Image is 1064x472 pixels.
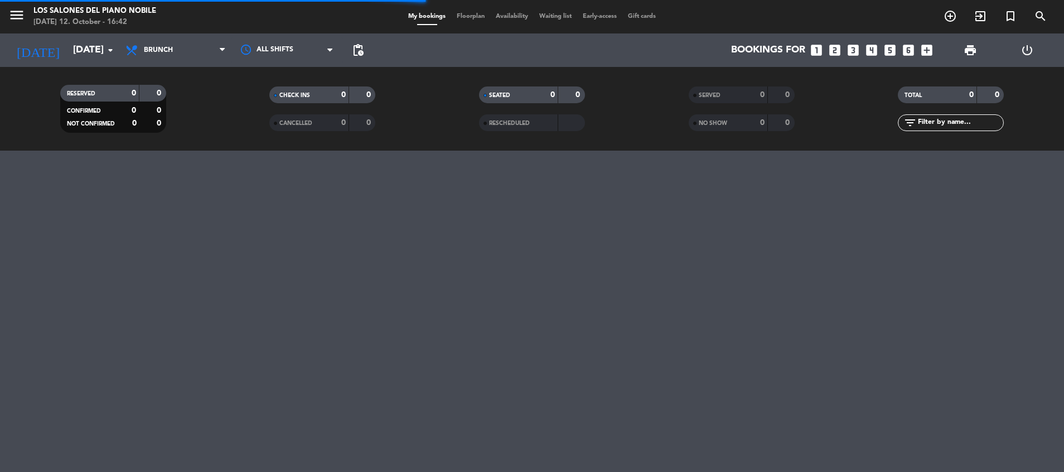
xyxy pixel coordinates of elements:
strong: 0 [969,91,974,99]
i: looks_one [809,43,824,57]
span: My bookings [403,13,451,20]
span: print [964,44,977,57]
span: TOTAL [905,93,922,98]
span: Brunch [144,46,173,54]
strong: 0 [760,91,765,99]
span: CHECK INS [279,93,310,98]
i: looks_3 [846,43,860,57]
strong: 0 [366,119,373,127]
i: looks_4 [864,43,879,57]
strong: 0 [550,91,555,99]
i: power_settings_new [1021,44,1034,57]
i: turned_in_not [1004,9,1017,23]
strong: 0 [132,89,136,97]
span: Waiting list [534,13,577,20]
button: menu [8,7,25,27]
span: Floorplan [451,13,490,20]
strong: 0 [132,119,137,127]
i: [DATE] [8,38,67,62]
span: SEATED [489,93,510,98]
span: CANCELLED [279,121,312,126]
i: looks_5 [883,43,897,57]
i: filter_list [903,116,917,129]
i: add_box [920,43,934,57]
span: Early-access [577,13,622,20]
i: looks_two [828,43,842,57]
strong: 0 [157,89,163,97]
strong: 0 [157,119,163,127]
strong: 0 [760,119,765,127]
strong: 0 [785,119,792,127]
span: RESERVED [67,91,95,97]
div: [DATE] 12. October - 16:42 [33,17,156,28]
i: arrow_drop_down [104,44,117,57]
strong: 0 [995,91,1002,99]
span: pending_actions [351,44,365,57]
input: Filter by name... [917,117,1003,129]
strong: 0 [575,91,582,99]
span: NOT CONFIRMED [67,121,115,127]
strong: 0 [785,91,792,99]
span: Availability [490,13,534,20]
div: Los Salones del Piano Nobile [33,6,156,17]
i: search [1034,9,1047,23]
i: menu [8,7,25,23]
span: Gift cards [622,13,661,20]
i: looks_6 [901,43,916,57]
strong: 0 [341,119,346,127]
span: NO SHOW [699,121,727,126]
i: exit_to_app [974,9,987,23]
strong: 0 [366,91,373,99]
span: Bookings for [731,45,805,56]
strong: 0 [341,91,346,99]
strong: 0 [157,107,163,114]
div: LOG OUT [999,33,1056,67]
span: SERVED [699,93,720,98]
span: RESCHEDULED [489,121,530,126]
strong: 0 [132,107,136,114]
i: add_circle_outline [944,9,957,23]
span: CONFIRMED [67,108,101,114]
